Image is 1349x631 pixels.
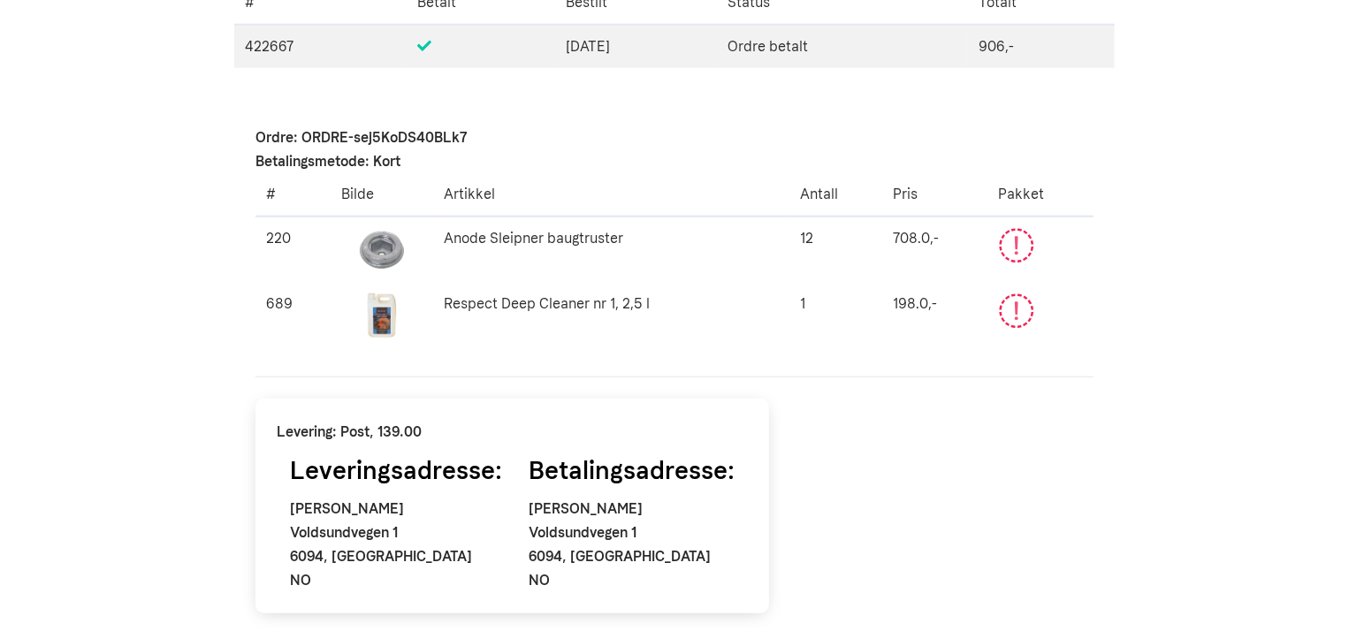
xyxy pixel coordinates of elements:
svg: Ikke betalt eller avvik [999,228,1034,263]
th: Pakket [988,173,1094,217]
p: [PERSON_NAME] [290,497,502,521]
p: Levering: Post, 139.00 [277,420,748,444]
th: Artikkel [433,173,789,217]
th: Antall [789,173,882,217]
p: Betalingsmetode: Kort [255,149,1094,173]
svg: Ikke betalt eller avvik [999,293,1034,329]
td: 12 [789,217,882,283]
p: [PERSON_NAME] [529,497,735,521]
td: 422667 [234,25,407,68]
h3: Leveringsadresse: [290,452,502,490]
td: 689 [255,283,331,348]
td: 198.0,- [882,283,987,348]
p: Voldsundvegen 1 6094, [GEOGRAPHIC_DATA] NO [290,521,502,592]
img: Sink_Sleipner.jpg [360,228,404,272]
td: Ordre betalt [717,25,968,68]
h3: Betalingsadresse: [529,452,735,490]
th: Bilde [331,173,433,217]
td: 1 [789,283,882,348]
span: [DATE] [566,36,706,57]
tr: Gå til produktsiden [255,283,1094,348]
tr: Gå til produktsiden [255,217,1094,283]
img: 1080602_XL.jpg [360,293,404,338]
th: Pris [882,173,987,217]
td: 708.0,- [882,217,987,283]
td: 220 [255,217,331,283]
td: 906,- [968,25,1115,68]
td: Anode Sleipner baugtruster [433,217,789,283]
p: Voldsundvegen 1 6094, [GEOGRAPHIC_DATA] NO [529,521,735,592]
p: Ordre: ORDRE-sej5KoDS40BLk7 [255,125,1094,149]
th: # [255,173,331,217]
td: Respect Deep Cleaner nr 1, 2,5 l [433,283,789,348]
